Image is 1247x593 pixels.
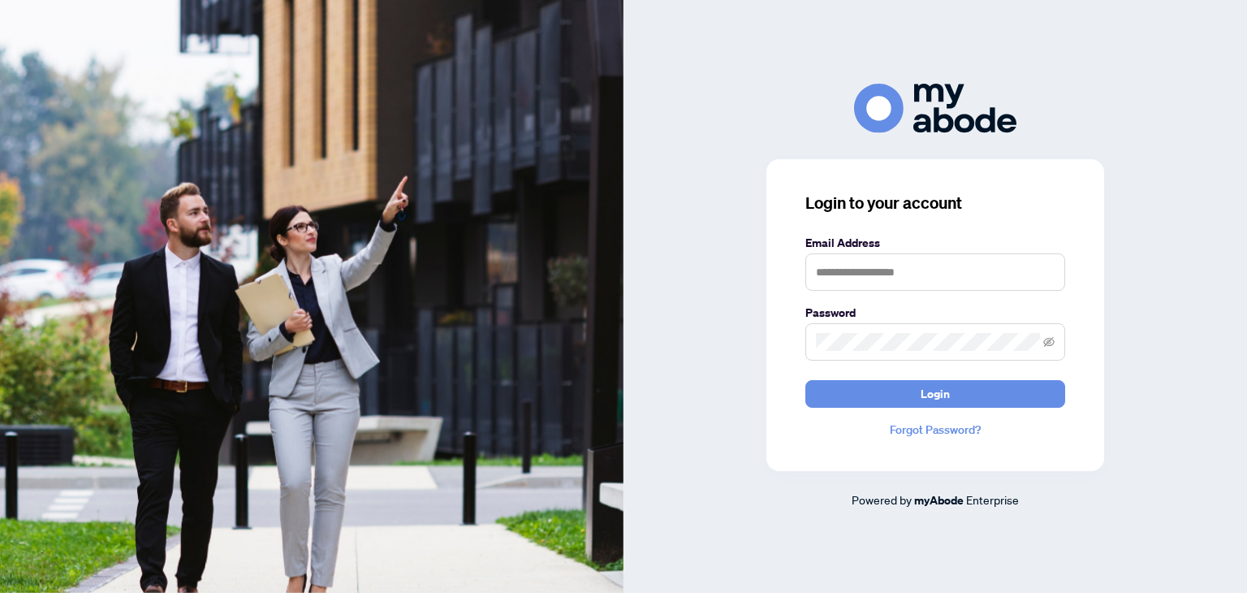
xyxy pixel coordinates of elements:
a: Forgot Password? [805,421,1065,439]
h3: Login to your account [805,192,1065,214]
label: Email Address [805,234,1065,252]
label: Password [805,304,1065,322]
span: Powered by [852,492,912,507]
a: myAbode [914,491,964,509]
img: ma-logo [854,84,1016,133]
span: eye-invisible [1043,336,1055,348]
span: Enterprise [966,492,1019,507]
span: Login [921,381,950,407]
button: Login [805,380,1065,408]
